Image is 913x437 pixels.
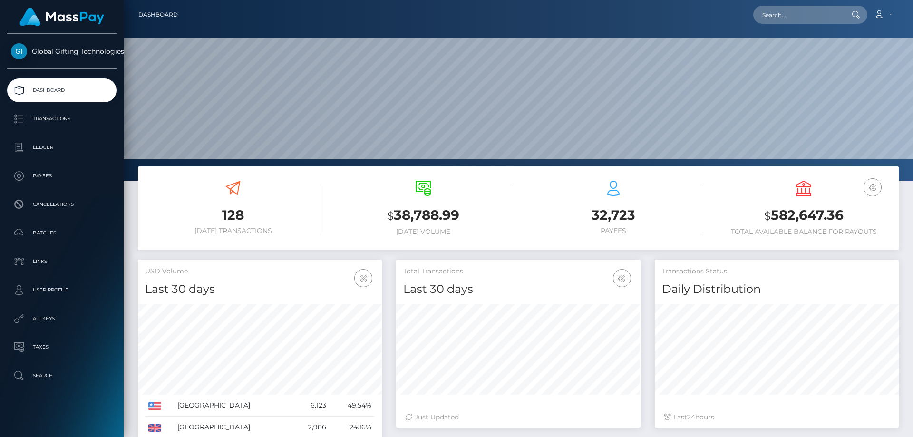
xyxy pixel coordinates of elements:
h5: Total Transactions [403,267,633,276]
p: Search [11,369,113,383]
input: Search... [753,6,843,24]
a: Cancellations [7,193,117,216]
p: User Profile [11,283,113,297]
a: Dashboard [138,5,178,25]
p: Payees [11,169,113,183]
div: Last hours [664,412,889,422]
h3: 128 [145,206,321,224]
h6: [DATE] Volume [335,228,511,236]
img: MassPay Logo [19,8,104,26]
a: Ledger [7,136,117,159]
p: Links [11,254,113,269]
p: Cancellations [11,197,113,212]
h4: Last 30 days [145,281,375,298]
h3: 32,723 [525,206,701,224]
h4: Last 30 days [403,281,633,298]
h5: USD Volume [145,267,375,276]
h3: 582,647.36 [716,206,892,225]
a: User Profile [7,278,117,302]
a: API Keys [7,307,117,330]
img: US.png [148,402,161,410]
td: [GEOGRAPHIC_DATA] [174,395,292,417]
img: Global Gifting Technologies Inc [11,43,27,59]
a: Payees [7,164,117,188]
p: Dashboard [11,83,113,97]
a: Taxes [7,335,117,359]
p: Transactions [11,112,113,126]
a: Transactions [7,107,117,131]
h5: Transactions Status [662,267,892,276]
h3: 38,788.99 [335,206,511,225]
h4: Daily Distribution [662,281,892,298]
p: Batches [11,226,113,240]
p: Ledger [11,140,113,155]
p: Taxes [11,340,113,354]
small: $ [764,209,771,223]
td: 49.54% [330,395,375,417]
h6: Payees [525,227,701,235]
h6: [DATE] Transactions [145,227,321,235]
p: API Keys [11,311,113,326]
a: Batches [7,221,117,245]
td: 6,123 [292,395,330,417]
a: Dashboard [7,78,117,102]
a: Search [7,364,117,388]
div: Just Updated [406,412,631,422]
small: $ [387,209,394,223]
img: GB.png [148,424,161,432]
span: 24 [687,413,695,421]
span: Global Gifting Technologies Inc [7,47,117,56]
h6: Total Available Balance for Payouts [716,228,892,236]
a: Links [7,250,117,273]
